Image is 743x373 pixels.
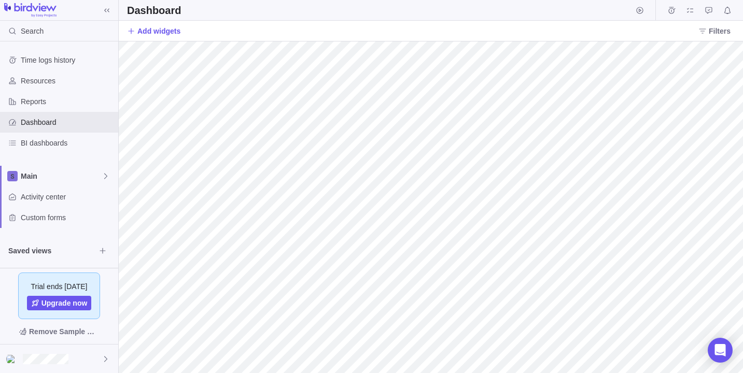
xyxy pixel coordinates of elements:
span: Activity center [21,192,114,202]
img: Show [6,355,19,363]
span: Remove Sample Data [8,323,110,340]
span: BI dashboards [21,138,114,148]
span: Dashboard [21,117,114,127]
span: Add widgets [137,26,180,36]
span: Filters [694,24,735,38]
h2: Dashboard [127,3,181,18]
span: Approval requests [702,3,716,18]
img: logo [4,3,57,18]
span: Trial ends [DATE] [31,281,88,292]
a: Approval requests [702,8,716,16]
span: My assignments [683,3,697,18]
span: Custom forms [21,212,114,223]
span: Reports [21,96,114,107]
span: Notifications [720,3,735,18]
span: Search [21,26,44,36]
a: Time logs [664,8,679,16]
span: Upgrade now [41,298,88,308]
a: Notifications [720,8,735,16]
span: Get Started [21,266,114,277]
span: Time logs [664,3,679,18]
span: Filters [709,26,731,36]
span: Browse views [95,243,110,258]
span: Time logs history [21,55,114,65]
a: Upgrade now [27,296,92,310]
span: Remove Sample Data [29,325,100,338]
span: Add widgets [127,24,180,38]
span: Main [21,171,102,181]
div: Open Intercom Messenger [708,338,733,363]
div: Ashima Singh [6,353,19,365]
span: Saved views [8,246,95,256]
span: Start timer [633,3,647,18]
a: My assignments [683,8,697,16]
span: Resources [21,76,114,86]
